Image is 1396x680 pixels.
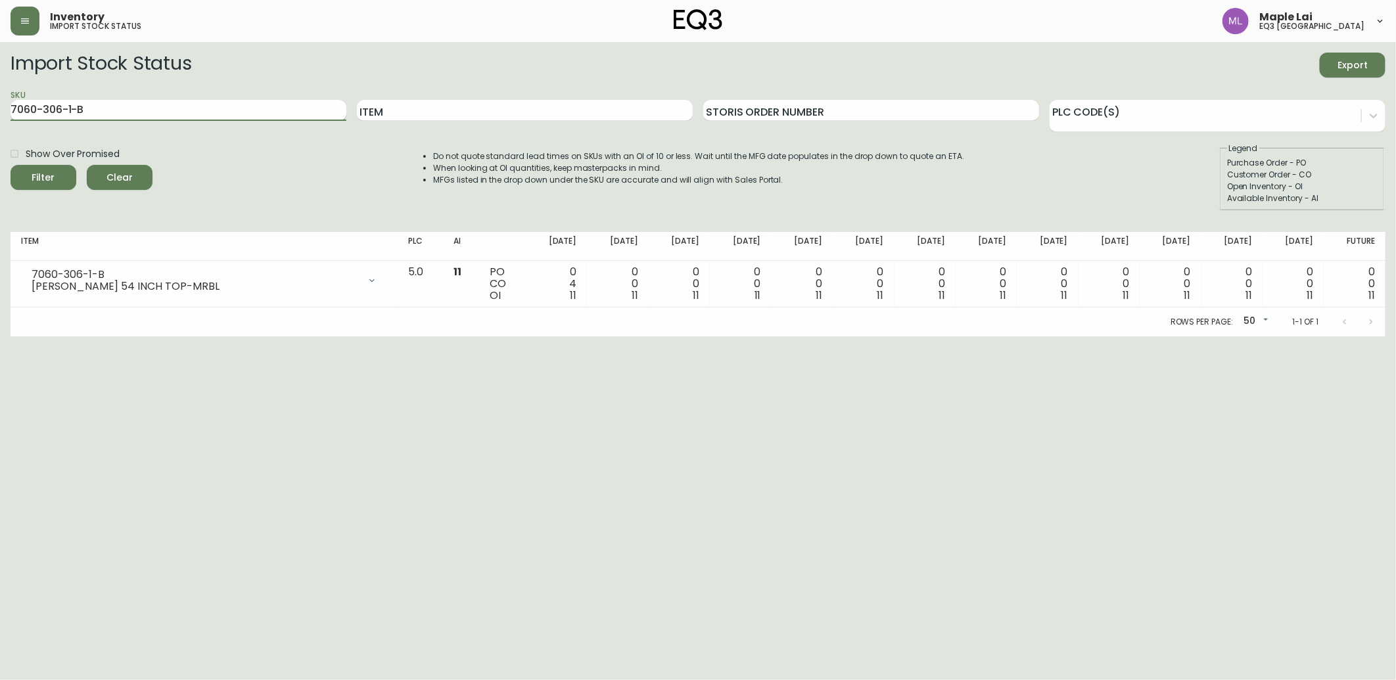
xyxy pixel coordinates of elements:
li: MFGs listed in the drop down under the SKU are accurate and will align with Sales Portal. [433,174,964,186]
div: 0 0 [1027,266,1067,302]
div: 0 0 [905,266,945,302]
div: 0 0 [843,266,883,302]
div: Purchase Order - PO [1227,157,1377,169]
span: 11 [877,288,884,303]
li: Do not quote standard lead times on SKUs with an OI of 10 or less. Wait until the MFG date popula... [433,150,964,162]
th: [DATE] [1201,232,1263,261]
span: 11 [1368,288,1375,303]
div: 0 0 [782,266,822,302]
button: Clear [87,165,152,190]
div: 0 0 [1212,266,1252,302]
div: 0 0 [1089,266,1129,302]
span: 11 [1307,288,1313,303]
div: 0 4 [536,266,576,302]
h2: Import Stock Status [11,53,191,78]
th: Future [1324,232,1385,261]
span: 11 [1245,288,1252,303]
th: [DATE] [772,232,833,261]
th: Item [11,232,398,261]
div: 0 0 [597,266,638,302]
span: 11 [693,288,699,303]
th: [DATE] [1079,232,1140,261]
button: Export [1320,53,1385,78]
div: 7060-306-1-B [32,269,359,281]
li: When looking at OI quantities, keep masterpacks in mind. [433,162,964,174]
th: [DATE] [649,232,710,261]
div: 0 0 [966,266,1006,302]
span: 11 [454,264,461,279]
div: Customer Order - CO [1227,169,1377,181]
th: [DATE] [1140,232,1201,261]
p: 1-1 of 1 [1292,316,1318,328]
p: Rows per page: [1171,316,1233,328]
span: 11 [939,288,945,303]
th: [DATE] [526,232,587,261]
span: 11 [1123,288,1129,303]
div: 50 [1238,311,1271,332]
span: 11 [632,288,638,303]
th: [DATE] [710,232,771,261]
div: [PERSON_NAME] 54 INCH TOP-MRBL [32,281,359,292]
th: PLC [398,232,444,261]
div: 0 0 [720,266,760,302]
span: 11 [1061,288,1068,303]
div: 7060-306-1-B[PERSON_NAME] 54 INCH TOP-MRBL [21,266,388,295]
div: PO CO [490,266,515,302]
div: Available Inventory - AI [1227,193,1377,204]
th: [DATE] [895,232,956,261]
button: Filter [11,165,76,190]
span: 11 [1000,288,1006,303]
th: AI [443,232,479,261]
img: logo [674,9,722,30]
span: 11 [816,288,822,303]
span: Inventory [50,12,105,22]
span: Maple Lai [1259,12,1313,22]
span: 11 [1184,288,1191,303]
span: Show Over Promised [26,147,120,161]
th: [DATE] [1263,232,1324,261]
div: 0 0 [1150,266,1190,302]
th: [DATE] [833,232,894,261]
span: 11 [755,288,761,303]
h5: eq3 [GEOGRAPHIC_DATA] [1259,22,1364,30]
th: [DATE] [587,232,648,261]
span: 11 [570,288,577,303]
div: 0 0 [659,266,699,302]
th: [DATE] [1017,232,1078,261]
span: Clear [97,170,142,186]
div: 0 0 [1334,266,1375,302]
h5: import stock status [50,22,141,30]
legend: Legend [1227,143,1259,154]
span: OI [490,288,501,303]
td: 5.0 [398,261,444,307]
div: 0 0 [1273,266,1313,302]
span: Export [1330,57,1375,74]
th: [DATE] [956,232,1017,261]
img: 61e28cffcf8cc9f4e300d877dd684943 [1222,8,1249,34]
div: Open Inventory - OI [1227,181,1377,193]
